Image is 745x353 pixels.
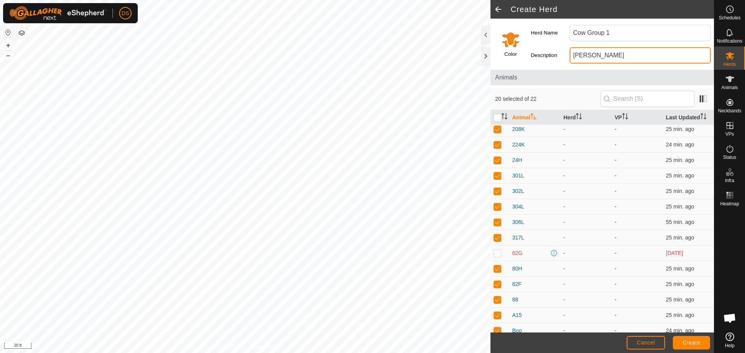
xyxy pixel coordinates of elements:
div: - [563,187,608,195]
label: Herd Name [531,25,570,41]
p-sorticon: Activate to sort [622,114,628,121]
span: 208K [512,125,525,133]
th: Animal [509,110,560,125]
span: Help [725,343,735,348]
span: Create [683,339,700,346]
div: - [563,311,608,319]
label: Color [504,50,517,58]
app-display-virtual-paddock-transition: - [615,219,617,225]
button: + [3,41,13,50]
span: Heatmap [720,201,739,206]
span: Aug 31, 2025, 5:31 PM [666,126,694,132]
app-display-virtual-paddock-transition: - [615,157,617,163]
a: Privacy Policy [215,343,244,350]
th: Last Updated [663,110,714,125]
span: 306L [512,218,524,226]
span: Animals [721,85,738,90]
span: Boo [512,327,522,335]
app-display-virtual-paddock-transition: - [615,234,617,241]
button: Reset Map [3,28,13,37]
div: - [563,218,608,226]
span: 302L [512,187,524,195]
label: Description [531,47,570,64]
span: Notifications [717,39,742,43]
span: Aug 31, 2025, 5:31 PM [666,188,694,194]
button: Map Layers [17,28,26,38]
span: Aug 31, 2025, 5:31 PM [666,172,694,179]
span: Aug 31, 2025, 5:31 PM [666,141,694,148]
div: - [563,172,608,180]
span: DS [121,9,129,17]
span: 24H [512,156,522,164]
span: Aug 31, 2025, 5:00 PM [666,219,694,225]
h2: Create Herd [511,5,714,14]
span: Aug 31, 2025, 5:31 PM [666,157,694,163]
span: VPs [725,132,734,136]
span: Aug 31, 2025, 5:31 PM [666,203,694,210]
div: - [563,280,608,288]
app-display-virtual-paddock-transition: - [615,141,617,148]
div: - [563,203,608,211]
div: - [563,141,608,149]
span: Infra [725,178,734,183]
div: - [563,296,608,304]
div: - [563,156,608,164]
span: 317L [512,234,524,242]
span: Aug 31, 2025, 5:31 PM [666,265,694,272]
app-display-virtual-paddock-transition: - [615,250,617,256]
app-display-virtual-paddock-transition: - [615,281,617,287]
span: Aug 31, 2025, 5:31 PM [666,312,694,318]
span: Aug 31, 2025, 5:31 PM [666,234,694,241]
span: 304L [512,203,524,211]
input: Search (S) [601,91,695,107]
app-display-virtual-paddock-transition: - [615,172,617,179]
p-sorticon: Activate to sort [530,114,537,121]
app-display-virtual-paddock-transition: - [615,312,617,318]
span: 301L [512,172,524,180]
app-display-virtual-paddock-transition: - [615,203,617,210]
button: Cancel [627,336,665,350]
img: Gallagher Logo [9,6,106,20]
span: Cancel [637,339,655,346]
div: - [563,234,608,242]
span: A15 [512,311,522,319]
span: Animals [495,73,709,82]
a: Help [714,329,745,351]
a: Open chat [718,307,742,330]
app-display-virtual-paddock-transition: - [615,296,617,303]
span: Status [723,155,736,160]
span: Aug 31, 2025, 5:31 PM [666,296,694,303]
span: Aug 30, 2025, 4:01 PM [666,250,683,256]
span: Aug 31, 2025, 5:31 PM [666,327,694,334]
th: Herd [560,110,612,125]
a: Contact Us [253,343,276,350]
span: Neckbands [718,108,741,113]
th: VP [612,110,663,125]
app-display-virtual-paddock-transition: - [615,126,617,132]
span: 62G [512,249,522,257]
div: - [563,265,608,273]
button: – [3,51,13,60]
span: Schedules [719,15,740,20]
span: Herds [723,62,736,67]
app-display-virtual-paddock-transition: - [615,327,617,334]
span: Aug 31, 2025, 5:31 PM [666,281,694,287]
div: - [563,249,608,257]
p-sorticon: Activate to sort [576,114,582,121]
button: Create [673,336,710,350]
span: 224K [512,141,525,149]
span: 80H [512,265,522,273]
div: - [563,327,608,335]
app-display-virtual-paddock-transition: - [615,188,617,194]
p-sorticon: Activate to sort [700,114,707,121]
p-sorticon: Activate to sort [501,114,508,121]
span: 20 selected of 22 [495,95,601,103]
div: - [563,125,608,133]
app-display-virtual-paddock-transition: - [615,265,617,272]
span: 82F [512,280,521,288]
span: 88 [512,296,518,304]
